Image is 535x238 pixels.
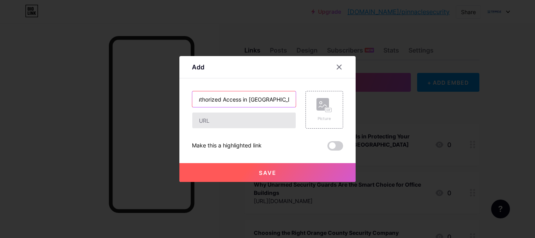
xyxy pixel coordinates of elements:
[192,113,296,128] input: URL
[316,116,332,122] div: Picture
[192,62,204,72] div: Add
[192,91,296,107] input: Title
[259,169,277,176] span: Save
[192,141,262,151] div: Make this a highlighted link
[179,163,356,182] button: Save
